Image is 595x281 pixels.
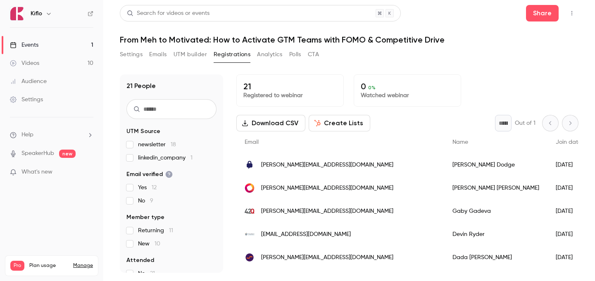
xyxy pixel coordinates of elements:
[547,223,590,246] div: [DATE]
[261,161,393,169] span: [PERSON_NAME][EMAIL_ADDRESS][DOMAIN_NAME]
[10,95,43,104] div: Settings
[245,139,259,145] span: Email
[83,169,93,176] iframe: Noticeable Trigger
[152,185,157,191] span: 12
[169,228,173,233] span: 11
[214,48,250,61] button: Registrations
[368,85,376,90] span: 0 %
[174,48,207,61] button: UTM builder
[138,226,173,235] span: Returning
[245,183,255,193] img: kiflo.com
[361,81,454,91] p: 0
[236,115,305,131] button: Download CSV
[126,256,154,264] span: Attended
[10,261,24,271] span: Pro
[120,35,578,45] h1: From Meh to Motivated: How to Activate GTM Teams with FOMO & Competitive Drive
[547,246,590,269] div: [DATE]
[138,240,160,248] span: New
[138,140,176,149] span: newsletter
[138,154,193,162] span: linkedin_company
[150,198,153,204] span: 9
[245,206,255,216] img: 42-q.com
[126,213,164,221] span: Member type
[127,9,209,18] div: Search for videos or events
[245,229,255,239] img: mahlet.net
[59,150,76,158] span: new
[126,81,156,91] h1: 21 People
[444,223,547,246] div: Devin Ryder
[444,176,547,200] div: [PERSON_NAME] [PERSON_NAME]
[10,77,47,86] div: Audience
[261,253,393,262] span: [PERSON_NAME][EMAIL_ADDRESS][DOMAIN_NAME]
[515,119,535,127] p: Out of 1
[149,48,167,61] button: Emails
[10,131,93,139] li: help-dropdown-opener
[261,184,393,193] span: [PERSON_NAME][EMAIL_ADDRESS][DOMAIN_NAME]
[120,48,143,61] button: Settings
[190,155,193,161] span: 1
[126,170,173,179] span: Email verified
[243,91,337,100] p: Registered to webinar
[444,200,547,223] div: Gaby Gadeva
[261,207,393,216] span: [PERSON_NAME][EMAIL_ADDRESS][DOMAIN_NAME]
[150,271,155,276] span: 21
[10,59,39,67] div: Videos
[138,183,157,192] span: Yes
[547,153,590,176] div: [DATE]
[245,160,255,170] img: snippetsentry.com
[10,41,38,49] div: Events
[21,149,54,158] a: SpeakerHub
[547,176,590,200] div: [DATE]
[289,48,301,61] button: Polls
[444,246,547,269] div: Dada [PERSON_NAME]
[245,252,255,262] img: forscope.eu
[29,262,68,269] span: Plan usage
[10,7,24,20] img: Kiflo
[261,230,351,239] span: [EMAIL_ADDRESS][DOMAIN_NAME]
[171,142,176,148] span: 18
[243,81,337,91] p: 21
[308,48,319,61] button: CTA
[126,127,160,136] span: UTM Source
[257,48,283,61] button: Analytics
[526,5,559,21] button: Share
[309,115,370,131] button: Create Lists
[138,269,155,278] span: No
[361,91,454,100] p: Watched webinar
[73,262,93,269] a: Manage
[138,197,153,205] span: No
[547,200,590,223] div: [DATE]
[155,241,160,247] span: 10
[444,153,547,176] div: [PERSON_NAME] Dodge
[21,131,33,139] span: Help
[556,139,581,145] span: Join date
[21,168,52,176] span: What's new
[452,139,468,145] span: Name
[31,10,42,18] h6: Kiflo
